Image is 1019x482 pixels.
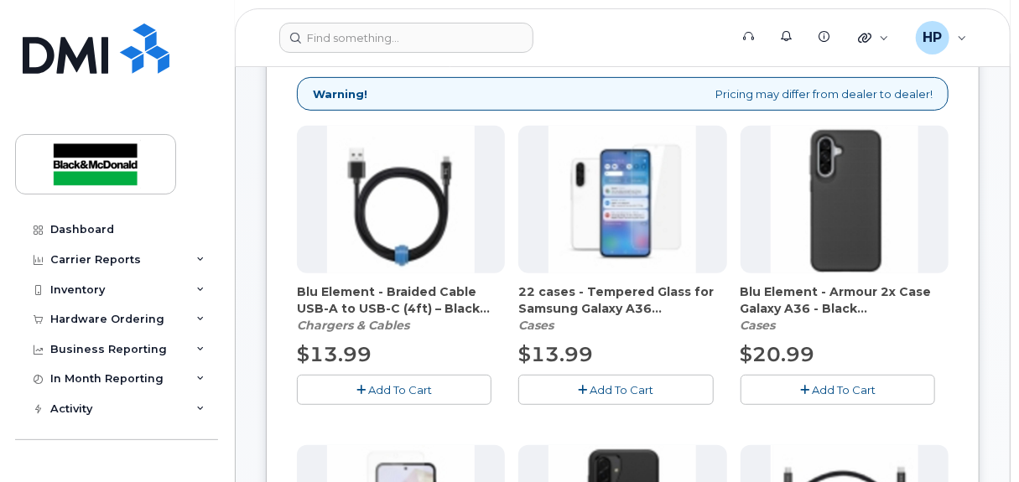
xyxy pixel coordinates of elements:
[518,318,554,333] em: Cases
[297,342,372,366] span: $13.99
[313,86,367,102] strong: Warning!
[297,283,505,334] div: Blu Element - Braided Cable USB-A to USB-C (4ft) – Black (CAMIPZ000176)
[518,375,713,404] button: Add To Cart
[904,21,979,54] div: Harsh Patel
[279,23,533,53] input: Find something...
[741,375,935,404] button: Add To Cart
[741,318,776,333] em: Cases
[297,283,505,317] span: Blu Element - Braided Cable USB-A to USB-C (4ft) – Black (CAMIPZ000176)
[846,21,901,54] div: Quicklinks
[548,126,696,273] img: accessory37072.JPG
[590,383,653,396] span: Add To Cart
[297,77,949,111] div: Pricing may differ from dealer to dealer!
[518,283,726,334] div: 22 cases - Tempered Glass for Samsung Galaxy A36 (CATGBE000138)
[923,28,942,48] span: HP
[812,383,876,396] span: Add To Cart
[368,383,432,396] span: Add To Cart
[741,283,949,334] div: Blu Element - Armour 2x Case Galaxy A36 - Black (CACABE000879)
[518,283,726,317] span: 22 cases - Tempered Glass for Samsung Galaxy A36 (CATGBE000138)
[327,126,475,273] img: accessory36348.JPG
[771,126,918,273] img: accessory37070.JPG
[518,342,593,366] span: $13.99
[297,318,409,333] em: Chargers & Cables
[741,342,815,366] span: $20.99
[741,283,949,317] span: Blu Element - Armour 2x Case Galaxy A36 - Black (CACABE000879)
[297,375,491,404] button: Add To Cart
